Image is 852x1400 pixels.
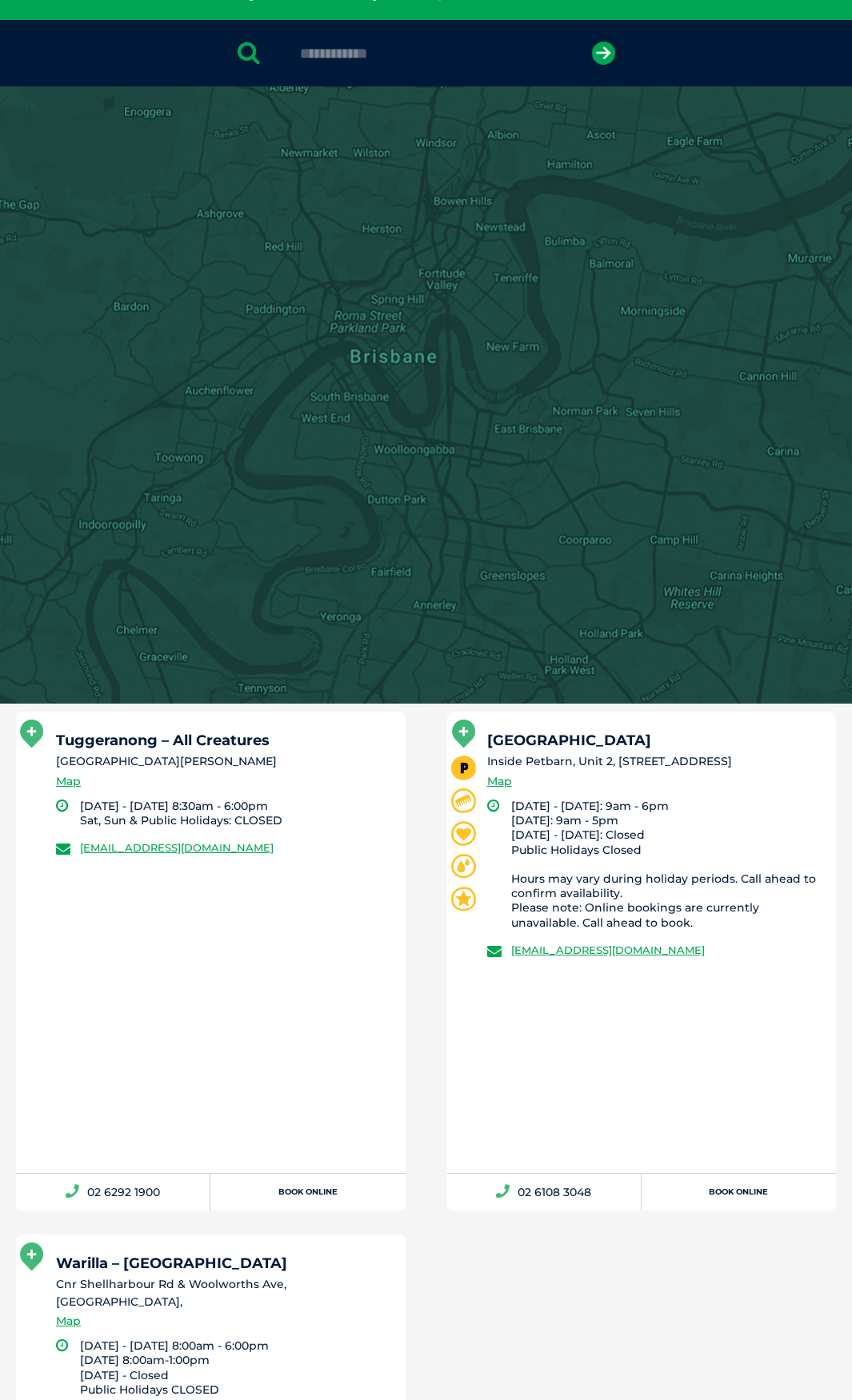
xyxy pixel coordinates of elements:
a: Book Online [210,1174,405,1211]
li: [DATE] - [DATE] 8:30am - 6:00pm Sat, Sun & Public Holidays: CLOSED [80,799,391,828]
a: Book Online [642,1174,836,1211]
li: [DATE] - [DATE]: 9am - 6pm [DATE]: 9am - 5pm [DATE] - [DATE]: Closed Public Holidays Closed Hours... [511,799,822,930]
a: [EMAIL_ADDRESS][DOMAIN_NAME] [511,943,705,956]
li: [GEOGRAPHIC_DATA][PERSON_NAME] [56,753,391,770]
a: Map [487,772,512,791]
a: Map [56,772,81,791]
a: [EMAIL_ADDRESS][DOMAIN_NAME] [80,841,274,854]
h5: [GEOGRAPHIC_DATA] [487,733,822,748]
h5: Tuggeranong – All Creatures [56,733,391,748]
a: 02 6108 3048 [447,1174,642,1211]
li: Cnr Shellharbour Rd & Woolworths Ave, [GEOGRAPHIC_DATA], [56,1276,391,1310]
a: Map [56,1312,81,1330]
h5: Warilla – [GEOGRAPHIC_DATA] [56,1256,391,1270]
li: Inside Petbarn, Unit 2, [STREET_ADDRESS] [487,753,822,770]
a: 02 6292 1900 [16,1174,210,1211]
